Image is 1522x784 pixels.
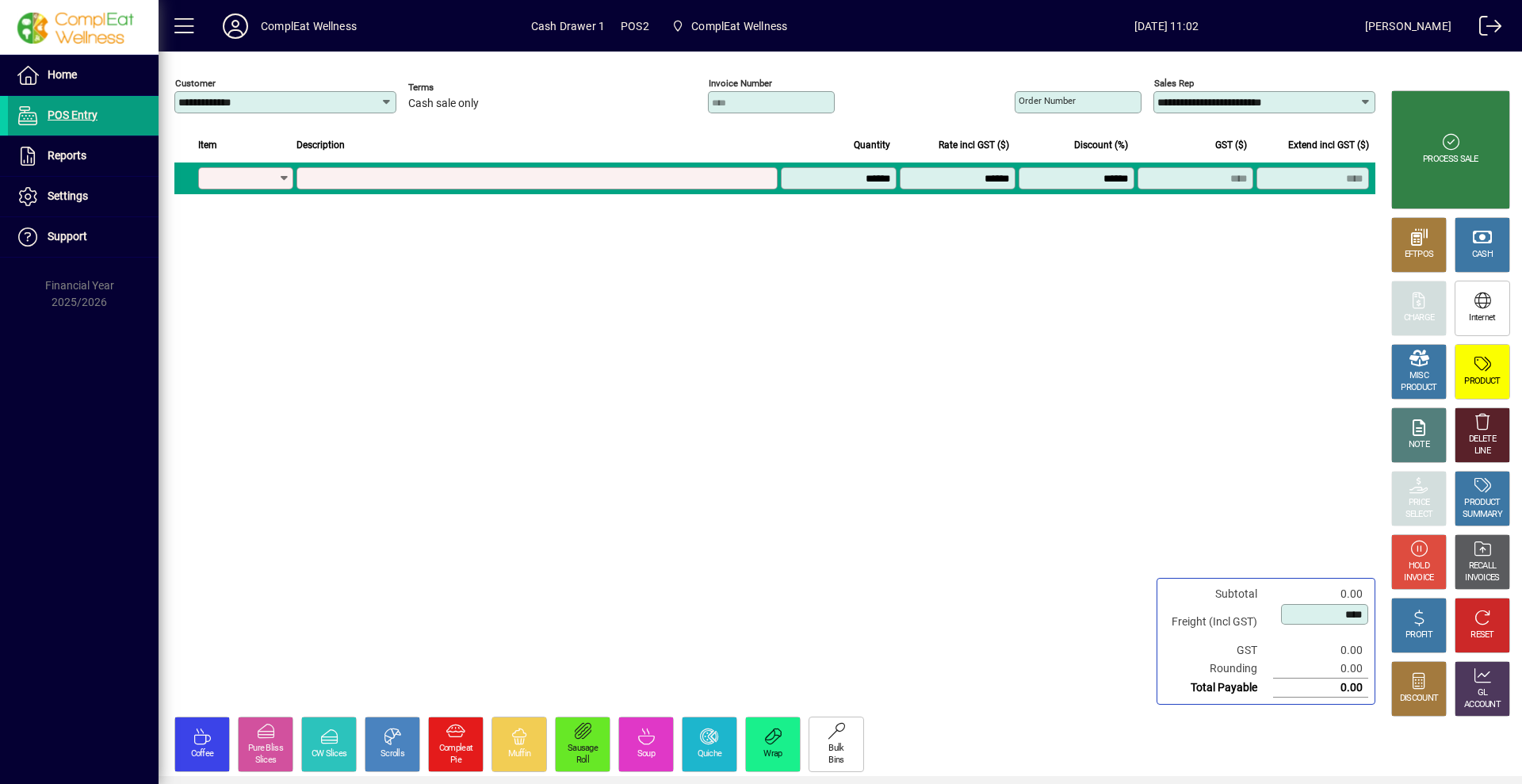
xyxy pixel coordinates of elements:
mat-label: Sales rep [1154,78,1194,89]
td: GST [1164,641,1273,660]
div: PRODUCT [1464,376,1500,388]
div: Bins [828,755,843,767]
td: Total Payable [1164,679,1273,698]
div: PRODUCT [1464,497,1500,509]
div: Bulk [828,743,843,755]
span: POS Entry [48,109,98,121]
span: Support [48,230,87,243]
span: Settings [48,189,88,202]
td: 0.00 [1273,679,1368,698]
span: Rate incl GST ($) [939,136,1009,154]
div: CHARGE [1404,312,1435,324]
div: ACCOUNT [1464,699,1501,711]
span: Item [198,136,217,154]
div: DELETE [1469,434,1496,446]
button: Profile [210,12,261,40]
span: Description [296,136,345,154]
div: MISC [1409,370,1428,382]
div: EFTPOS [1405,249,1434,261]
td: 0.00 [1273,585,1368,603]
mat-label: Customer [175,78,216,89]
div: Quiche [698,748,722,760]
a: Support [8,217,159,257]
div: PRODUCT [1401,382,1436,394]
div: Slices [255,755,277,767]
div: LINE [1474,446,1490,457]
mat-label: Order number [1019,95,1076,106]
div: [PERSON_NAME] [1365,13,1451,39]
span: Extend incl GST ($) [1288,136,1369,154]
div: DISCOUNT [1400,693,1438,705]
span: Discount (%) [1074,136,1128,154]
div: INVOICE [1404,572,1433,584]
td: 0.00 [1273,641,1368,660]
div: CASH [1472,249,1493,261]
div: Pure Bliss [248,743,283,755]
span: Reports [48,149,86,162]
div: PRICE [1409,497,1430,509]
td: Freight (Incl GST) [1164,603,1273,641]
a: Settings [8,177,159,216]
div: Wrap [763,748,782,760]
span: ComplEat Wellness [665,12,794,40]
div: HOLD [1409,560,1429,572]
div: RECALL [1469,560,1497,572]
div: PROFIT [1405,629,1432,641]
div: SELECT [1405,509,1433,521]
div: Soup [637,748,655,760]
td: 0.00 [1273,660,1368,679]
span: [DATE] 11:02 [968,13,1365,39]
div: Internet [1469,312,1495,324]
span: Cash Drawer 1 [531,13,605,39]
div: CW Slices [312,748,347,760]
span: Cash sale only [408,98,479,110]
span: ComplEat Wellness [691,13,787,39]
a: Reports [8,136,159,176]
mat-label: Invoice number [709,78,772,89]
a: Logout [1467,3,1502,55]
div: Compleat [439,743,472,755]
div: Pie [450,755,461,767]
div: SUMMARY [1463,509,1502,521]
span: Home [48,68,77,81]
div: RESET [1470,629,1494,641]
div: ComplEat Wellness [261,13,357,39]
div: NOTE [1409,439,1429,451]
div: Scrolls [380,748,404,760]
span: Terms [408,82,503,93]
div: GL [1478,687,1488,699]
div: Coffee [191,748,214,760]
div: INVOICES [1465,572,1499,584]
div: Roll [576,755,589,767]
div: Sausage [568,743,598,755]
span: GST ($) [1215,136,1247,154]
div: Muffin [508,748,531,760]
div: PROCESS SALE [1423,154,1478,166]
td: Rounding [1164,660,1273,679]
td: Subtotal [1164,585,1273,603]
span: Quantity [854,136,890,154]
span: POS2 [621,13,649,39]
a: Home [8,55,159,95]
